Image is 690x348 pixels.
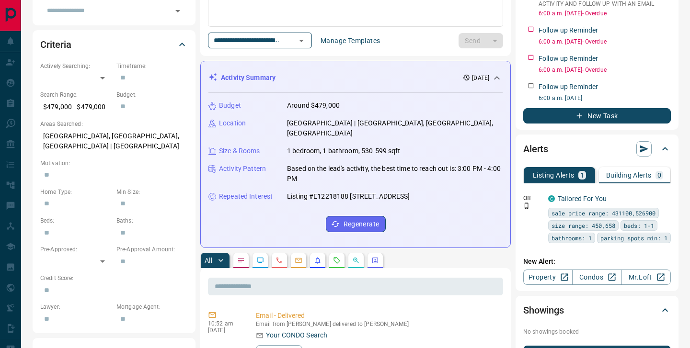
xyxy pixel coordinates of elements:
[40,33,188,56] div: Criteria
[116,188,188,196] p: Min Size:
[40,245,112,254] p: Pre-Approved:
[552,208,655,218] span: sale price range: 431100,526900
[459,33,503,48] div: split button
[237,257,245,264] svg: Notes
[333,257,341,264] svg: Requests
[116,245,188,254] p: Pre-Approval Amount:
[256,321,499,327] p: Email from [PERSON_NAME] delivered to [PERSON_NAME]
[552,221,615,230] span: size range: 450,658
[287,101,340,111] p: Around $479,000
[552,233,592,243] span: bathrooms: 1
[657,172,661,179] p: 0
[287,191,410,202] p: Listing #E12218188 [STREET_ADDRESS]
[326,216,386,232] button: Regenerate
[539,9,671,18] p: 6:00 a.m. [DATE] - Overdue
[539,66,671,74] p: 6:00 a.m. [DATE] - Overdue
[295,34,308,47] button: Open
[523,108,671,123] button: New Task
[208,327,241,334] p: [DATE]
[539,94,671,102] p: 6:00 a.m. [DATE]
[40,128,188,154] p: [GEOGRAPHIC_DATA], [GEOGRAPHIC_DATA], [GEOGRAPHIC_DATA] | [GEOGRAPHIC_DATA]
[624,221,654,230] span: beds: 1-1
[621,269,671,285] a: Mr.Loft
[580,172,584,179] p: 1
[205,257,212,264] p: All
[171,4,184,18] button: Open
[219,146,260,156] p: Size & Rooms
[523,257,671,267] p: New Alert:
[40,37,71,52] h2: Criteria
[219,164,266,174] p: Activity Pattern
[295,257,302,264] svg: Emails
[208,69,503,87] div: Activity Summary[DATE]
[523,202,530,209] svg: Push Notification Only
[256,311,499,321] p: Email - Delivered
[539,37,671,46] p: 6:00 a.m. [DATE] - Overdue
[40,99,112,115] p: $479,000 - $479,000
[256,257,264,264] svg: Lead Browsing Activity
[219,101,241,111] p: Budget
[539,25,598,35] p: Follow up Reminder
[40,274,188,282] p: Credit Score:
[40,216,112,225] p: Beds:
[287,118,503,138] p: [GEOGRAPHIC_DATA] | [GEOGRAPHIC_DATA], [GEOGRAPHIC_DATA], [GEOGRAPHIC_DATA]
[539,82,598,92] p: Follow up Reminder
[600,233,667,243] span: parking spots min: 1
[315,33,386,48] button: Manage Templates
[314,257,322,264] svg: Listing Alerts
[523,299,671,322] div: Showings
[40,303,112,311] p: Lawyer:
[523,269,573,285] a: Property
[40,90,112,99] p: Search Range:
[287,164,503,184] p: Based on the lead's activity, the best time to reach out is: 3:00 PM - 4:00 PM
[352,257,360,264] svg: Opportunities
[523,303,564,318] h2: Showings
[221,73,276,83] p: Activity Summary
[276,257,283,264] svg: Calls
[472,74,489,82] p: [DATE]
[266,330,327,340] p: Your CONDO Search
[40,188,112,196] p: Home Type:
[287,146,401,156] p: 1 bedroom, 1 bathroom, 530-599 sqft
[539,54,598,64] p: Follow up Reminder
[548,195,555,202] div: condos.ca
[572,269,621,285] a: Condos
[40,159,188,168] p: Motivation:
[523,141,548,157] h2: Alerts
[523,137,671,160] div: Alerts
[523,327,671,336] p: No showings booked
[40,62,112,70] p: Actively Searching:
[371,257,379,264] svg: Agent Actions
[533,172,575,179] p: Listing Alerts
[116,90,188,99] p: Budget:
[116,216,188,225] p: Baths:
[558,195,607,202] a: Tailored For You
[219,118,246,128] p: Location
[219,191,273,202] p: Repeated Interest
[116,62,188,70] p: Timeframe:
[606,172,652,179] p: Building Alerts
[40,120,188,128] p: Areas Searched:
[523,194,542,202] p: Off
[116,303,188,311] p: Mortgage Agent:
[208,320,241,327] p: 10:52 am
